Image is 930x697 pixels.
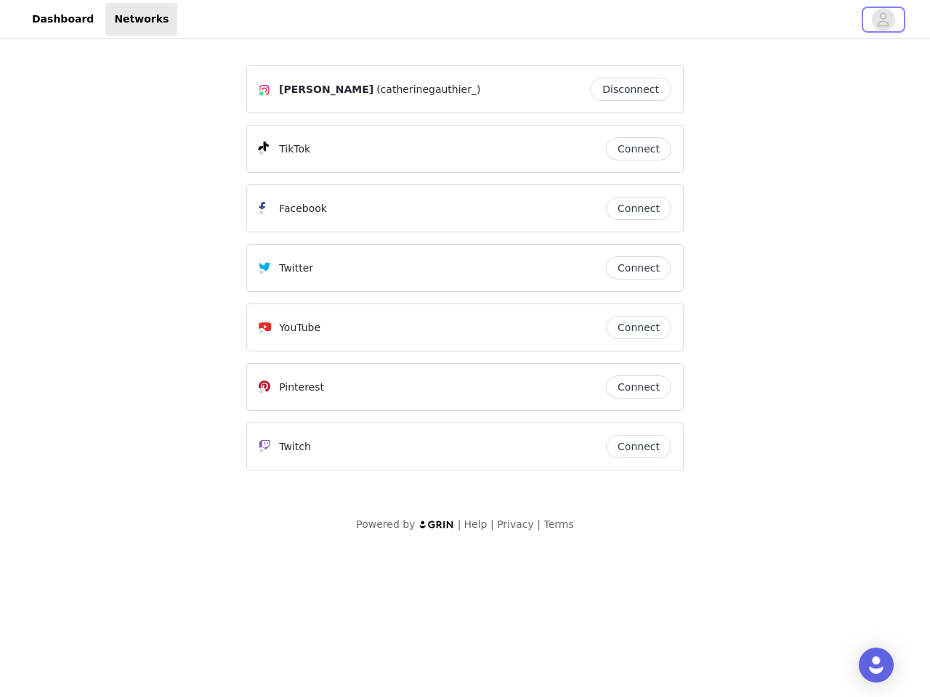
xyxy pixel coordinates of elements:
[606,435,671,458] button: Connect
[490,518,494,530] span: |
[376,82,480,97] span: (catherinegauthier_)
[590,78,671,101] button: Disconnect
[458,518,461,530] span: |
[497,518,534,530] a: Privacy
[606,316,671,339] button: Connect
[279,261,313,276] p: Twitter
[606,375,671,399] button: Connect
[606,197,671,220] button: Connect
[606,256,671,280] button: Connect
[859,648,894,682] div: Open Intercom Messenger
[279,82,373,97] span: [PERSON_NAME]
[23,3,102,36] a: Dashboard
[537,518,541,530] span: |
[279,201,327,216] p: Facebook
[876,8,890,31] div: avatar
[105,3,177,36] a: Networks
[464,518,488,530] a: Help
[543,518,573,530] a: Terms
[259,84,270,96] img: Instagram Icon
[356,518,415,530] span: Powered by
[279,142,310,157] p: TikTok
[279,439,311,455] p: Twitch
[279,380,324,395] p: Pinterest
[279,320,320,335] p: YouTube
[418,520,455,529] img: logo
[606,137,671,160] button: Connect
